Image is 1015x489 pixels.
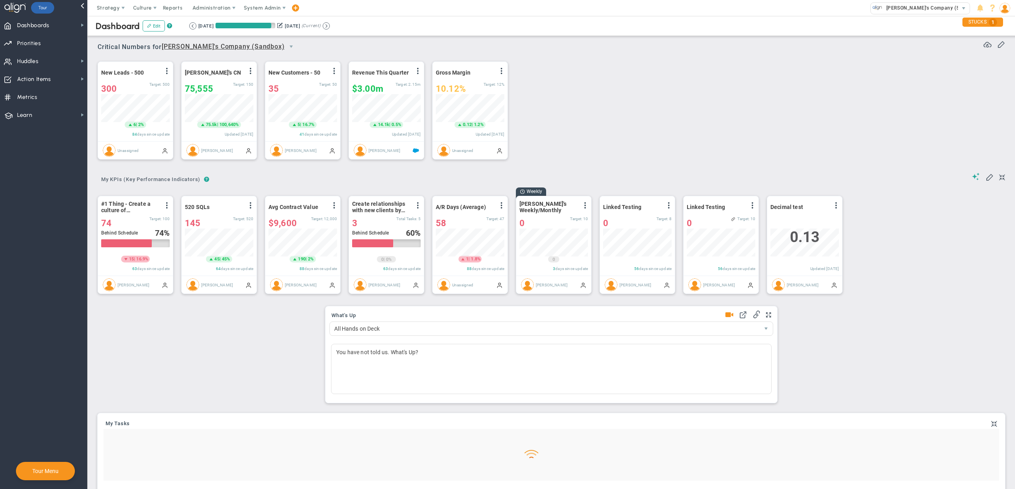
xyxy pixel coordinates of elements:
[285,22,300,30] div: [DATE]
[308,256,314,262] span: 2%
[17,35,41,52] span: Priorities
[790,229,820,246] span: 0.13
[999,3,1010,14] img: 48978.Person.photo
[476,132,504,136] span: Updated [DATE]
[106,421,130,427] button: My Tasks
[98,40,300,55] span: Critical Numbers for
[500,217,504,221] span: 47
[155,228,164,238] span: 74
[298,122,300,128] span: 5
[436,218,446,228] span: 58
[787,282,819,287] span: [PERSON_NAME]
[664,282,670,288] span: Manually Updated
[354,278,366,291] img: James Miller
[332,82,337,87] span: 50
[368,282,400,287] span: [PERSON_NAME]
[984,39,991,47] span: Refresh Data
[331,313,356,318] span: What's Up
[958,3,970,14] span: select
[298,256,305,262] span: 190
[149,217,161,221] span: Target:
[268,204,318,210] span: Avg Contract Value
[408,82,421,87] span: 2,154,350
[101,201,159,213] span: #1 Thing - Create a culture of Transparency resulting in an eNPS score increase of 10
[972,173,980,180] span: Suggestions (AI Feature)
[406,228,415,238] span: 60
[406,229,421,237] div: %
[603,218,608,228] span: 0
[134,256,135,262] span: |
[163,82,170,87] span: 500
[553,266,555,271] span: 3
[103,144,116,157] img: Unassigned
[300,122,301,127] span: |
[189,22,196,30] button: Go to previous period
[703,282,735,287] span: [PERSON_NAME]
[639,266,672,271] span: days since update
[103,278,116,291] img: Mark Collins
[163,217,170,221] span: 100
[413,147,419,154] span: Salesforce Enabled<br ></span>Sandbox: Quarterly Revenue
[396,217,417,221] span: Total Tasks:
[106,421,130,426] span: My Tasks
[466,256,468,262] span: 1
[17,107,32,124] span: Learn
[306,256,307,262] span: |
[619,282,651,287] span: [PERSON_NAME]
[284,40,298,53] span: select
[669,217,672,221] span: 8
[98,173,204,187] button: My KPIs (Key Performance Indicators)
[413,282,419,288] span: Manually Updated
[185,69,241,76] span: [PERSON_NAME]'s CN
[723,266,755,271] span: days since update
[463,122,472,128] span: 0.12
[519,201,577,213] span: [PERSON_NAME]'s Weekly/Monthly
[484,82,496,87] span: Target:
[186,278,199,291] img: Alex Abramson
[831,282,837,288] span: Manually Updated
[747,282,754,288] span: Manually Updated
[185,204,210,210] span: 520 SQLs
[233,82,245,87] span: Target:
[324,217,337,221] span: 12,000
[603,204,641,210] span: Linked Testing
[98,173,204,186] span: My KPIs (Key Performance Indicators)
[97,5,120,11] span: Strategy
[352,230,389,236] span: Behind Schedule
[17,71,51,88] span: Action Items
[101,218,112,228] span: 74
[352,84,383,94] span: $2,998,151
[206,122,217,128] span: 75.5k
[132,266,137,271] span: 63
[17,17,49,34] span: Dashboards
[268,84,279,94] span: 35
[329,282,335,288] span: Manually Updated
[962,18,1003,27] div: STUCKS
[468,256,470,262] span: |
[323,22,330,30] button: Go to next period
[436,69,470,76] span: Gross Margin
[101,230,138,236] span: Behind Schedule
[392,132,421,136] span: Updated [DATE]
[472,266,504,271] span: days since update
[378,122,389,128] span: 14.1k
[216,266,221,271] span: 64
[989,18,997,26] span: 1
[437,278,450,291] img: Unassigned
[772,278,785,291] img: Alex Abramson
[392,122,401,127] span: 0.5%
[285,148,317,152] span: [PERSON_NAME]
[583,217,588,221] span: 10
[270,144,283,157] img: Miguel Cabrera
[555,266,588,271] span: days since update
[137,132,170,136] span: days since update
[185,84,213,94] span: 75,555
[467,266,472,271] span: 88
[162,147,168,154] span: Manually Updated
[570,217,582,221] span: Target:
[136,122,137,127] span: |
[162,42,284,52] span: [PERSON_NAME]'s Company (Sandbox)
[246,217,253,221] span: 520
[219,256,221,262] span: |
[388,266,421,271] span: days since update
